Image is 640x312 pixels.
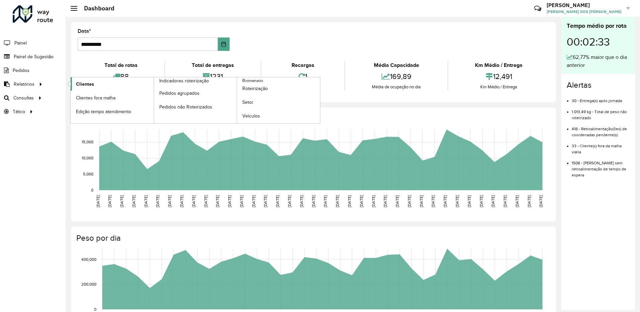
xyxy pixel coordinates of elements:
[71,77,237,123] a: Indicadores roteirização
[275,195,279,207] text: [DATE]
[204,195,208,207] text: [DATE]
[251,195,256,207] text: [DATE]
[395,195,399,207] text: [DATE]
[82,156,93,160] text: 10,000
[242,99,253,106] span: Setor
[467,195,471,207] text: [DATE]
[154,77,320,123] a: Romaneio
[547,2,622,8] h3: [PERSON_NAME]
[191,195,196,207] text: [DATE]
[450,61,548,69] div: Km Médio / Entrega
[13,94,34,101] span: Consultas
[479,195,483,207] text: [DATE]
[263,61,343,69] div: Recargas
[419,195,423,207] text: [DATE]
[71,91,154,104] a: Clientes fora malha
[323,195,327,207] text: [DATE]
[455,195,459,207] text: [DATE]
[167,61,259,69] div: Total de entregas
[13,67,29,74] span: Pedidos
[14,81,34,88] span: Relatórios
[81,257,96,261] text: 400,000
[572,121,630,138] li: 418 - Retroalimentação(ões) de coordenadas pendente(s)
[14,40,27,47] span: Painel
[79,69,163,84] div: 88
[82,140,93,144] text: 15,000
[242,85,268,92] span: Roteirização
[71,105,154,118] a: Edição tempo atendimento
[132,195,136,207] text: [DATE]
[179,195,184,207] text: [DATE]
[567,21,630,30] div: Tempo médio por rota
[14,53,54,60] span: Painel de Sugestão
[450,84,548,90] div: Km Médio / Entrega
[237,96,320,109] a: Setor
[215,195,220,207] text: [DATE]
[13,108,25,115] span: Tático
[347,61,446,69] div: Média Capacidade
[491,195,495,207] text: [DATE]
[503,195,507,207] text: [DATE]
[79,61,163,69] div: Total de rotas
[572,93,630,104] li: 30 - Entrega(s) após jornada
[539,195,543,207] text: [DATE]
[76,108,131,115] span: Edição tempo atendimento
[144,195,148,207] text: [DATE]
[311,195,316,207] text: [DATE]
[572,155,630,178] li: 1508 - [PERSON_NAME] sem retroalimentação de tempo de espera
[515,195,519,207] text: [DATE]
[527,195,531,207] text: [DATE]
[77,5,114,12] h2: Dashboard
[167,69,259,84] div: 1231
[371,195,376,207] text: [DATE]
[76,81,94,88] span: Clientes
[237,109,320,123] a: Veículos
[154,100,237,113] a: Pedidos não Roteirizados
[547,9,622,15] span: [PERSON_NAME] DOS [PERSON_NAME]
[94,307,96,311] text: 0
[167,195,172,207] text: [DATE]
[237,82,320,95] a: Roteirização
[107,195,112,207] text: [DATE]
[263,195,267,207] text: [DATE]
[83,172,93,176] text: 5,000
[287,195,292,207] text: [DATE]
[567,30,630,53] div: 00:02:33
[71,77,154,91] a: Clientes
[154,86,237,100] a: Pedidos agrupados
[531,1,545,16] a: Contato Rápido
[347,69,446,84] div: 169,89
[299,195,304,207] text: [DATE]
[159,90,199,97] span: Pedidos agrupados
[242,77,263,84] span: Romaneio
[239,195,244,207] text: [DATE]
[347,195,351,207] text: [DATE]
[159,77,209,84] span: Indicadores roteirização
[78,27,91,35] label: Data
[227,195,232,207] text: [DATE]
[159,103,212,110] span: Pedidos não Roteirizados
[567,53,630,69] div: 62,77% maior que o dia anterior
[567,80,630,90] h4: Alertas
[76,233,549,243] h4: Peso por dia
[76,94,115,101] span: Clientes fora malha
[443,195,447,207] text: [DATE]
[347,84,446,90] div: Média de ocupação no dia
[572,104,630,121] li: 1.013,49 kg - Total de peso não roteirizado
[81,282,96,287] text: 200,000
[155,195,160,207] text: [DATE]
[96,195,100,207] text: [DATE]
[383,195,387,207] text: [DATE]
[450,69,548,84] div: 12,491
[335,195,339,207] text: [DATE]
[431,195,435,207] text: [DATE]
[119,195,124,207] text: [DATE]
[407,195,411,207] text: [DATE]
[91,188,93,192] text: 0
[572,138,630,155] li: 33 - Cliente(s) fora da malha viária
[218,37,230,51] button: Choose Date
[242,112,260,120] span: Veículos
[263,69,343,84] div: 1
[359,195,364,207] text: [DATE]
